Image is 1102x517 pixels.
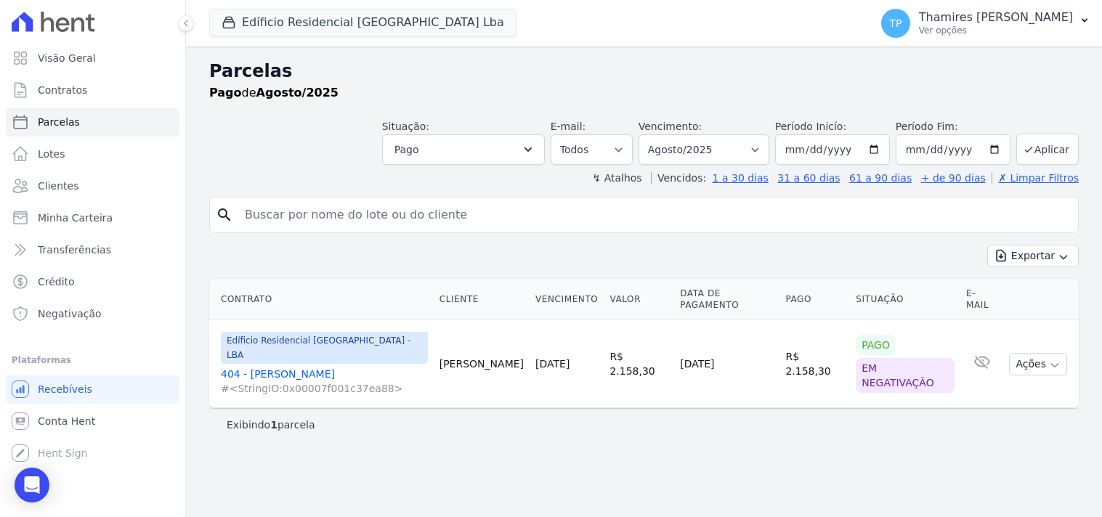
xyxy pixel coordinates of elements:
div: Plataformas [12,351,174,369]
label: Vencidos: [651,172,706,184]
a: Contratos [6,76,179,105]
span: Conta Hent [38,414,95,428]
a: Minha Carteira [6,203,179,232]
button: Exportar [987,245,1079,267]
a: Conta Hent [6,407,179,436]
a: Parcelas [6,107,179,137]
a: 31 a 60 dias [777,172,840,184]
a: Visão Geral [6,44,179,73]
a: Recebíveis [6,375,179,404]
p: Exibindo parcela [227,418,315,432]
th: Pago [779,279,850,320]
span: Recebíveis [38,382,92,396]
div: Pago [856,335,896,355]
button: Aplicar [1016,134,1079,165]
th: Valor [604,279,674,320]
th: Contrato [209,279,434,320]
label: ↯ Atalhos [592,172,641,184]
input: Buscar por nome do lote ou do cliente [236,200,1072,229]
span: Transferências [38,243,111,257]
strong: Pago [209,86,242,99]
div: Em negativação [856,358,955,393]
span: Lotes [38,147,65,161]
div: Open Intercom Messenger [15,468,49,502]
span: Visão Geral [38,51,96,65]
a: + de 90 dias [921,172,986,184]
span: Minha Carteira [38,211,113,225]
span: Crédito [38,274,75,289]
span: Parcelas [38,115,80,129]
p: de [209,84,339,102]
label: E-mail: [551,121,586,132]
span: Clientes [38,179,78,193]
td: R$ 2.158,30 [604,320,674,408]
td: [PERSON_NAME] [434,320,530,408]
span: Negativação [38,306,102,321]
a: 404 - [PERSON_NAME]#<StringIO:0x00007f001c37ea88> [221,367,428,396]
b: 1 [270,419,277,431]
label: Período Fim: [896,119,1010,134]
label: Situação: [382,121,429,132]
a: 1 a 30 dias [713,172,769,184]
td: R$ 2.158,30 [779,320,850,408]
span: Edíficio Residencial [GEOGRAPHIC_DATA] - LBA [221,332,428,364]
i: search [216,206,233,224]
h2: Parcelas [209,58,1079,84]
button: Ações [1009,353,1067,375]
span: TP [889,18,902,28]
a: Clientes [6,171,179,200]
p: Ver opções [919,25,1073,36]
span: #<StringIO:0x00007f001c37ea88> [221,381,428,396]
span: Contratos [38,83,87,97]
a: Transferências [6,235,179,264]
th: Data de Pagamento [674,279,779,320]
span: Pago [394,141,419,158]
th: Cliente [434,279,530,320]
strong: Agosto/2025 [256,86,339,99]
button: TP Thamires [PERSON_NAME] Ver opções [870,3,1102,44]
th: Vencimento [530,279,604,320]
a: [DATE] [535,358,570,370]
label: Período Inicío: [775,121,846,132]
th: Situação [850,279,960,320]
button: Edíficio Residencial [GEOGRAPHIC_DATA] Lba [209,9,516,36]
a: Lotes [6,139,179,168]
td: [DATE] [674,320,779,408]
a: 61 a 90 dias [849,172,912,184]
button: Pago [382,134,545,165]
p: Thamires [PERSON_NAME] [919,10,1073,25]
a: Negativação [6,299,179,328]
a: ✗ Limpar Filtros [992,172,1079,184]
a: Crédito [6,267,179,296]
th: E-mail [960,279,1003,320]
label: Vencimento: [639,121,702,132]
